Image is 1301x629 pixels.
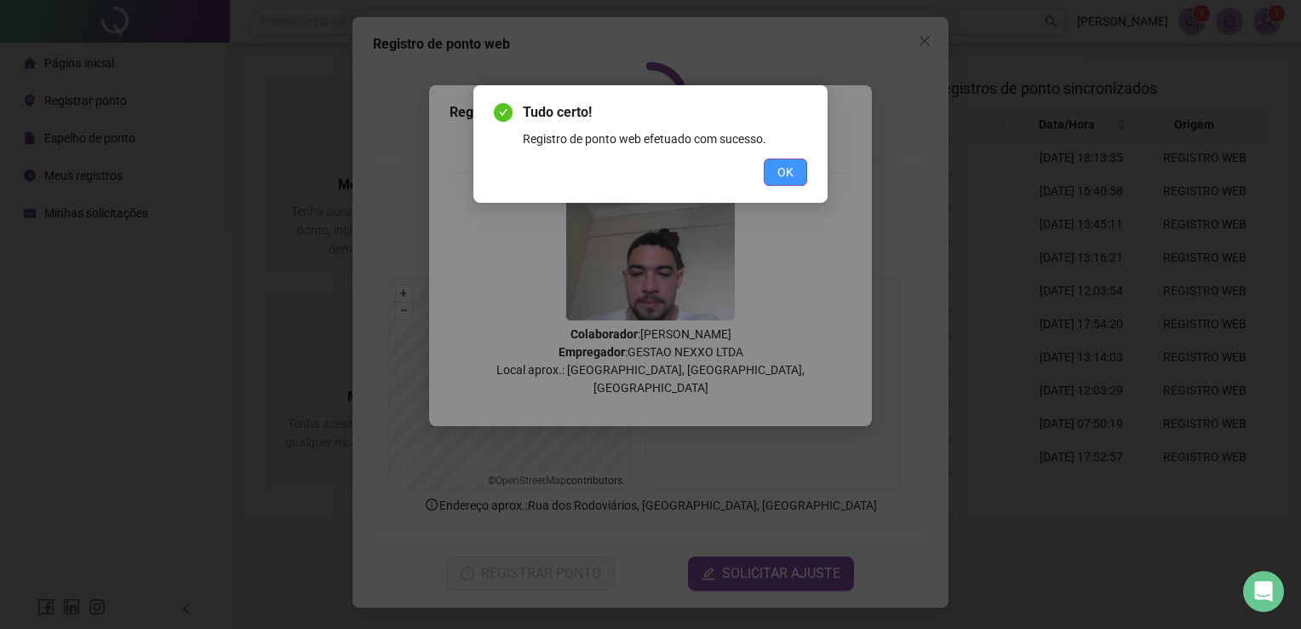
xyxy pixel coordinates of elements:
div: Registro de ponto web efetuado com sucesso. [523,130,807,148]
button: OK [764,159,807,186]
span: check-circle [494,103,513,122]
span: OK [777,163,794,182]
span: Tudo certo! [523,102,807,123]
div: Open Intercom Messenger [1243,571,1284,612]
